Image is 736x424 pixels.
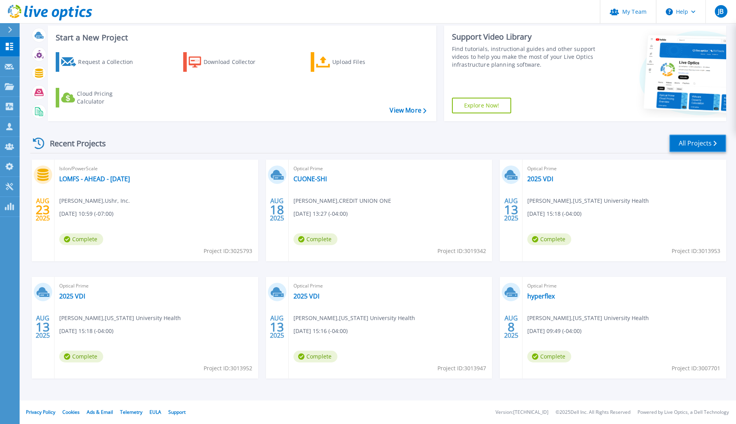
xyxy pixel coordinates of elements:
[270,206,284,213] span: 18
[293,292,319,300] a: 2025 VDI
[527,233,571,245] span: Complete
[527,314,649,322] span: [PERSON_NAME] , [US_STATE] University Health
[527,197,649,205] span: [PERSON_NAME] , [US_STATE] University Health
[293,351,337,362] span: Complete
[56,52,143,72] a: Request a Collection
[59,314,181,322] span: [PERSON_NAME] , [US_STATE] University Health
[293,327,348,335] span: [DATE] 15:16 (-04:00)
[120,409,142,415] a: Telemetry
[204,54,266,70] div: Download Collector
[293,282,488,290] span: Optical Prime
[59,197,130,205] span: [PERSON_NAME] , Ushr, Inc.
[36,324,50,330] span: 13
[504,195,519,224] div: AUG 2025
[293,314,415,322] span: [PERSON_NAME] , [US_STATE] University Health
[59,233,103,245] span: Complete
[35,313,50,341] div: AUG 2025
[204,364,252,373] span: Project ID: 3013952
[293,209,348,218] span: [DATE] 13:27 (-04:00)
[36,206,50,213] span: 23
[56,33,426,42] h3: Start a New Project
[59,351,103,362] span: Complete
[59,292,85,300] a: 2025 VDI
[669,135,726,152] a: All Projects
[527,282,721,290] span: Optical Prime
[168,409,186,415] a: Support
[672,247,720,255] span: Project ID: 3013953
[26,409,55,415] a: Privacy Policy
[556,410,630,415] li: © 2025 Dell Inc. All Rights Reserved
[183,52,271,72] a: Download Collector
[59,327,113,335] span: [DATE] 15:18 (-04:00)
[332,54,395,70] div: Upload Files
[56,88,143,107] a: Cloud Pricing Calculator
[293,175,327,183] a: CUONE-SHI
[390,107,426,114] a: View More
[35,195,50,224] div: AUG 2025
[59,175,130,183] a: LOMFS - AHEAD - [DATE]
[62,409,80,415] a: Cookies
[452,45,596,69] div: Find tutorials, instructional guides and other support videos to help you make the most of your L...
[270,324,284,330] span: 13
[77,90,140,106] div: Cloud Pricing Calculator
[638,410,729,415] li: Powered by Live Optics, a Dell Technology
[87,409,113,415] a: Ads & Email
[59,282,253,290] span: Optical Prime
[527,175,553,183] a: 2025 VDI
[270,313,284,341] div: AUG 2025
[437,247,486,255] span: Project ID: 3019342
[149,409,161,415] a: EULA
[59,164,253,173] span: Isilon/PowerScale
[293,233,337,245] span: Complete
[311,52,398,72] a: Upload Files
[204,247,252,255] span: Project ID: 3025793
[672,364,720,373] span: Project ID: 3007701
[78,54,141,70] div: Request a Collection
[437,364,486,373] span: Project ID: 3013947
[452,32,596,42] div: Support Video Library
[496,410,548,415] li: Version: [TECHNICAL_ID]
[527,292,555,300] a: hyperflex
[293,197,391,205] span: [PERSON_NAME] , CREDIT UNION ONE
[293,164,488,173] span: Optical Prime
[59,209,113,218] span: [DATE] 10:59 (-07:00)
[270,195,284,224] div: AUG 2025
[527,164,721,173] span: Optical Prime
[504,206,518,213] span: 13
[504,313,519,341] div: AUG 2025
[30,134,117,153] div: Recent Projects
[527,209,581,218] span: [DATE] 15:18 (-04:00)
[718,8,723,15] span: JB
[508,324,515,330] span: 8
[527,351,571,362] span: Complete
[452,98,512,113] a: Explore Now!
[527,327,581,335] span: [DATE] 09:49 (-04:00)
